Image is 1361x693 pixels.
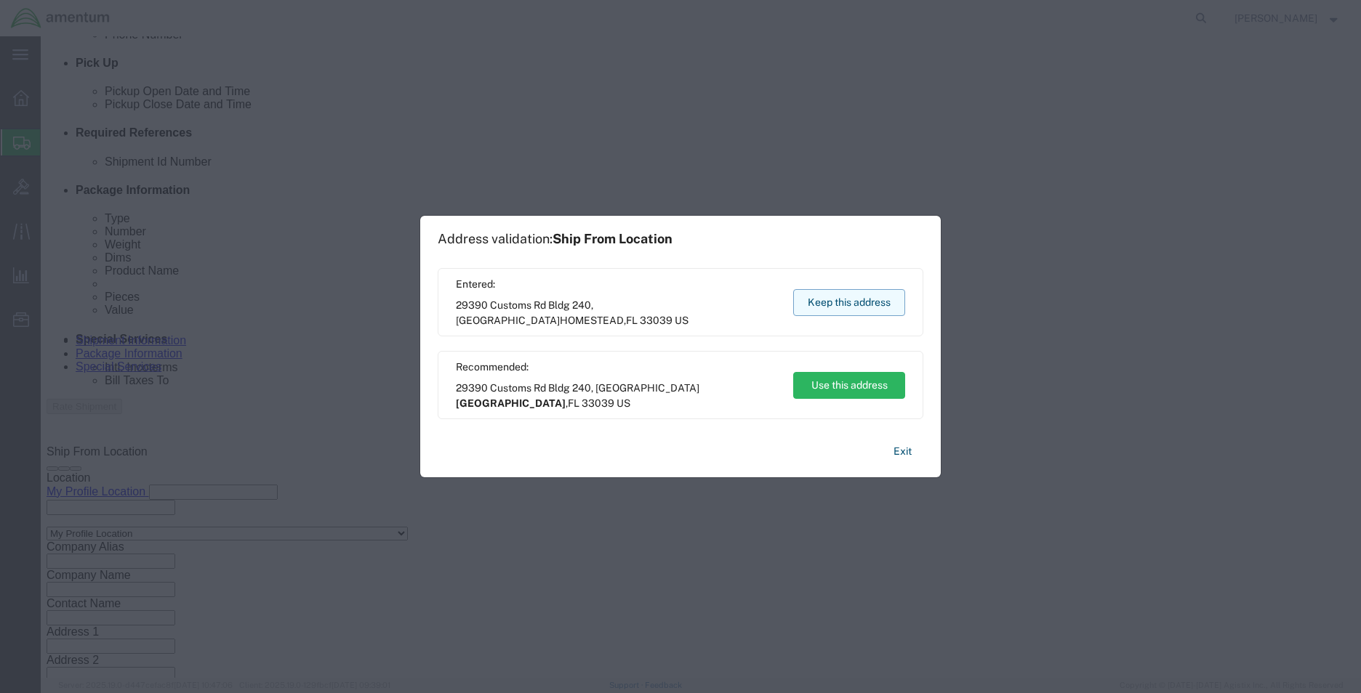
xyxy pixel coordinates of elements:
span: 29390 Customs Rd Bldg 240, [GEOGRAPHIC_DATA] , [456,298,779,328]
span: Entered: [456,277,779,292]
span: Ship From Location [553,231,673,246]
span: FL [568,397,579,409]
span: 33039 [582,397,614,409]
button: Use this address [793,372,905,399]
span: [GEOGRAPHIC_DATA] [456,397,566,409]
button: Exit [882,439,923,464]
span: 29390 Customs Rd Bldg 240, [GEOGRAPHIC_DATA] , [456,381,779,411]
span: US [675,315,688,326]
span: 33039 [640,315,673,326]
span: HOMESTEAD [560,315,624,326]
h1: Address validation: [438,231,673,247]
span: US [617,397,630,409]
span: Recommended: [456,360,779,375]
span: FL [626,315,638,326]
button: Keep this address [793,289,905,316]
